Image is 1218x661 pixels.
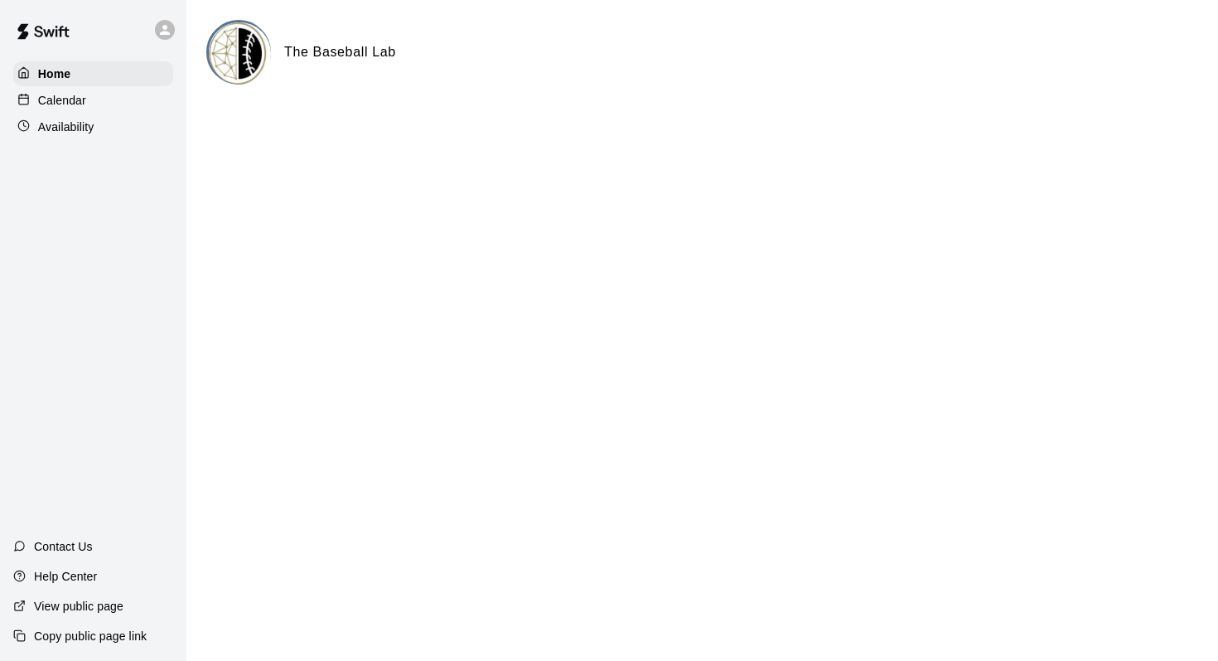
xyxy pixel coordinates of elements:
p: Contact Us [34,538,93,555]
p: Help Center [34,568,97,585]
p: View public page [34,598,123,615]
p: Availability [38,119,94,135]
h6: The Baseball Lab [284,41,396,63]
a: Calendar [13,88,173,113]
p: Copy public page link [34,628,147,644]
p: Calendar [38,92,86,109]
img: The Baseball Lab logo [209,22,271,85]
a: Home [13,61,173,86]
p: Home [38,66,71,82]
a: Availability [13,114,173,139]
